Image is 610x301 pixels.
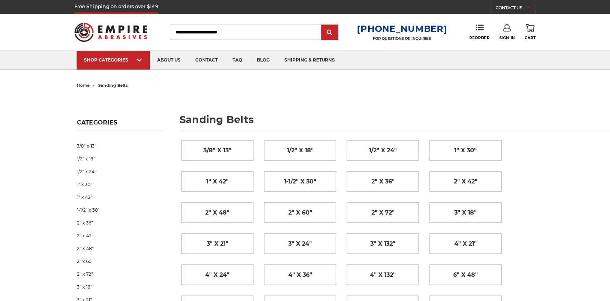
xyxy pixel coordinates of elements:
[322,25,337,40] input: Submit
[369,144,397,157] span: 1/2" x 24"
[264,234,336,254] a: 3" x 24"
[77,178,162,191] a: 1" x 30"
[370,269,396,281] span: 4" x 132"
[371,175,395,188] span: 2" x 36"
[371,207,395,219] span: 2" x 72"
[357,36,447,41] p: FOR QUESTIONS OR INQUIRIES
[430,202,502,223] a: 3" x 18"
[454,207,477,219] span: 3" x 18"
[77,191,162,204] a: 1" x 42"
[182,171,254,192] a: 1" x 42"
[469,36,489,40] span: Reorder
[205,207,229,219] span: 2" x 48"
[430,265,502,285] a: 6" x 48"
[287,144,314,157] span: 1/2" x 18"
[525,24,536,40] a: Cart
[203,144,231,157] span: 3/8" x 13"
[77,165,162,178] a: 1/2" x 24"
[347,234,419,254] a: 3" x 132"
[150,51,188,70] a: about us
[347,140,419,160] a: 1/2" x 24"
[264,140,336,160] a: 1/2" x 18"
[84,57,143,63] div: SHOP CATEGORIES
[206,175,229,188] span: 1" x 42"
[77,204,162,216] a: 1-1/2" x 30"
[77,255,162,268] a: 2" x 60"
[430,140,502,160] a: 1" x 30"
[207,238,228,250] span: 3" x 21"
[284,175,316,188] span: 1-1/2" x 30"
[357,23,447,34] a: [PHONE_NUMBER]
[453,269,478,281] span: 6" x 48"
[277,51,342,70] a: shipping & returns
[182,140,254,160] a: 3/8" x 13"
[370,238,395,250] span: 3" x 132"
[77,152,162,165] a: 1/2" x 18"
[77,119,162,130] h5: Categories
[74,18,148,47] img: Empire Abrasives
[77,83,90,88] a: home
[525,36,536,40] span: Cart
[347,202,419,223] a: 2" x 72"
[182,265,254,285] a: 4" x 24"
[264,171,336,192] a: 1-1/2" x 30"
[347,265,419,285] a: 4" x 132"
[454,175,477,188] span: 2" x 42"
[430,171,502,192] a: 2" x 42"
[77,242,162,255] a: 2" x 48"
[264,265,336,285] a: 4" x 36"
[225,51,249,70] a: faq
[182,234,254,254] a: 3" x 21"
[499,36,515,40] span: Sign In
[77,268,162,280] a: 2" x 72"
[496,4,536,14] a: CONTACT US
[288,269,312,281] span: 4" x 36"
[205,269,229,281] span: 4" x 24"
[430,234,502,254] a: 4" x 21"
[454,144,477,157] span: 1" x 30"
[77,140,162,152] a: 3/8" x 13"
[77,216,162,229] a: 2" x 36"
[188,51,225,70] a: contact
[454,238,477,250] span: 4" x 21"
[469,24,489,40] a: Reorder
[249,51,277,70] a: blog
[264,202,336,223] a: 2" x 60"
[182,202,254,223] a: 2" x 48"
[347,171,419,192] a: 2" x 36"
[98,83,128,88] span: sanding belts
[288,207,312,219] span: 2" x 60"
[77,229,162,242] a: 2" x 42"
[288,238,312,250] span: 3" x 24"
[77,280,162,293] a: 3" x 18"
